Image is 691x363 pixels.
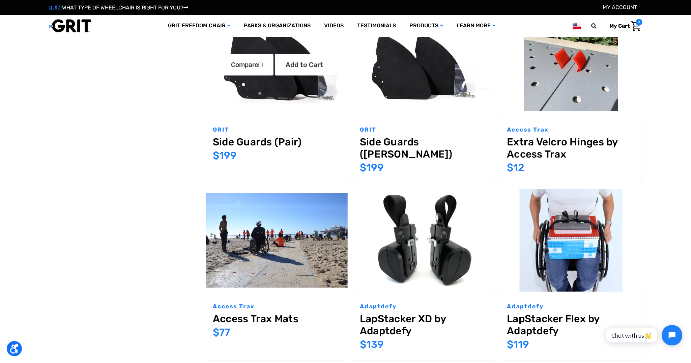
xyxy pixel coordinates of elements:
[507,338,529,351] span: $119
[610,23,630,29] span: My Cart
[213,149,237,162] span: $199
[237,15,317,37] a: Parks & Organizations
[213,302,341,311] p: Access Trax
[206,193,348,288] img: Access Trax Mats
[206,17,348,111] img: GRIT Side Guards: pair of side guards and hardware to attach to GRIT Freedom Chair, to protect cl...
[603,4,637,10] a: Account
[317,15,350,37] a: Videos
[573,22,581,30] img: us.png
[631,21,641,31] img: Cart
[636,19,642,26] span: 0
[213,326,230,338] span: $77
[360,136,488,160] a: Side Guards (GRIT Jr.),$199.00
[220,54,273,76] label: Compare
[258,63,263,67] input: Compare
[353,12,495,115] a: Side Guards (GRIT Jr.),$199.00
[360,125,488,134] p: GRIT
[507,302,635,311] p: Adaptdefy
[500,17,642,111] img: Extra Velcro Hinges by Access Trax
[213,313,341,325] a: Access Trax Mats,$77.00
[213,136,341,148] a: Side Guards (Pair),$199.00
[403,15,450,37] a: Products
[353,189,495,292] img: LapStacker XD by Adaptdefy
[213,125,341,134] p: GRIT
[360,313,488,337] a: LapStacker XD by Adaptdefy,$139.00
[500,189,642,292] img: LapStacker Flex by Adaptdefy
[605,19,642,33] a: Cart with 0 items
[599,319,688,351] iframe: Tidio Chat
[49,19,91,33] img: GRIT All-Terrain Wheelchair and Mobility Equipment
[360,338,384,351] span: $139
[353,189,495,292] a: LapStacker XD by Adaptdefy,$139.00
[350,15,403,37] a: Testimonials
[275,54,334,76] a: Add to Cart
[360,162,384,174] span: $199
[360,302,488,311] p: Adaptdefy
[595,19,605,33] input: Search
[507,313,635,337] a: LapStacker Flex by Adaptdefy,$119.00
[500,12,642,115] a: Extra Velcro Hinges by Access Trax,$12.00
[353,17,495,111] img: GRIT Junior Side Guards: pair of side guards and hardware to attach to GRIT Junior, to protect cl...
[507,136,635,160] a: Extra Velcro Hinges by Access Trax,$12.00
[450,15,502,37] a: Learn More
[49,4,62,11] span: QUIZ:
[206,189,348,292] a: Access Trax Mats,$77.00
[507,125,635,134] p: Access Trax
[161,15,237,37] a: GRIT Freedom Chair
[49,4,189,11] a: QUIZ:WHAT TYPE OF WHEELCHAIR IS RIGHT FOR YOU?
[500,189,642,292] a: LapStacker Flex by Adaptdefy,$119.00
[206,12,348,115] a: Side Guards (Pair),$199.00
[507,162,524,174] span: $12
